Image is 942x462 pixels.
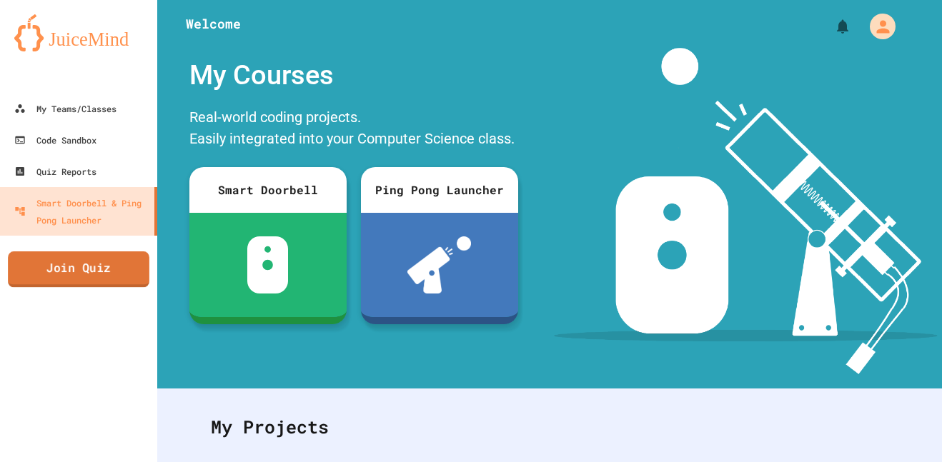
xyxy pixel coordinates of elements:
[14,194,149,229] div: Smart Doorbell & Ping Pong Launcher
[855,10,899,43] div: My Account
[182,103,525,156] div: Real-world coding projects. Easily integrated into your Computer Science class.
[407,236,471,293] img: ppl-with-ball.png
[8,251,149,287] a: Join Quiz
[197,399,903,455] div: My Projects
[182,48,525,103] div: My Courses
[361,167,518,213] div: Ping Pong Launcher
[14,100,116,117] div: My Teams/Classes
[14,14,143,51] img: logo-orange.svg
[14,163,96,180] div: Quiz Reports
[247,236,288,293] img: sdb-white.svg
[554,48,937,374] img: banner-image-my-projects.png
[189,167,347,213] div: Smart Doorbell
[808,14,855,39] div: My Notifications
[14,131,96,149] div: Code Sandbox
